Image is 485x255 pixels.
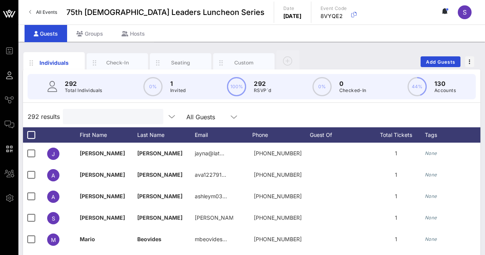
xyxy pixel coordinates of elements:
div: All Guests [182,109,243,124]
span: 75th [DEMOGRAPHIC_DATA] Leaders Luncheon Series [66,7,265,18]
p: Accounts [434,87,456,94]
span: [PERSON_NAME] [137,193,182,199]
div: Last Name [137,127,195,143]
p: 130 [434,79,456,88]
p: 0 [339,79,367,88]
a: All Events [25,6,62,18]
span: M [51,237,56,243]
span: [PERSON_NAME] [80,150,125,156]
button: Add Guests [421,56,460,67]
span: Add Guests [426,59,456,65]
div: 1 [367,186,425,207]
span: [PERSON_NAME] [80,171,125,178]
p: Event Code [321,5,347,12]
p: ashleym03… [195,186,227,207]
div: Hosts [112,25,154,42]
div: Total Tickets [367,127,425,143]
span: +13104367738 [254,150,302,156]
p: Checked-In [339,87,367,94]
i: None [425,236,437,242]
p: jayna@lat… [195,143,224,164]
i: None [425,172,437,178]
p: 292 [254,79,271,88]
span: [PERSON_NAME] [80,214,125,221]
p: 292 [65,79,102,88]
p: Total Individuals [65,87,102,94]
p: ava122791… [195,164,226,186]
span: A [51,194,55,200]
div: Phone [252,127,310,143]
span: A [51,172,55,179]
span: [PERSON_NAME] [137,171,182,178]
div: Check-In [100,59,135,66]
p: Date [283,5,302,12]
div: Guests [25,25,67,42]
span: +17863519976 [254,236,302,242]
span: [PERSON_NAME] [80,193,125,199]
div: 1 [367,229,425,250]
div: S [458,5,472,19]
span: +15127792652 [254,171,302,178]
div: 1 [367,143,425,164]
span: +19158005079 [254,193,302,199]
span: Beovides [137,236,161,242]
span: [PERSON_NAME] [137,214,182,221]
p: 1 [170,79,186,88]
div: Individuals [37,59,71,67]
p: RSVP`d [254,87,271,94]
div: 1 [367,164,425,186]
p: [PERSON_NAME]… [195,207,233,229]
span: S [52,215,55,222]
div: Custom [227,59,261,66]
p: Invited [170,87,186,94]
span: S [463,8,467,16]
p: mbeovides… [195,229,227,250]
p: [DATE] [283,12,302,20]
span: [PERSON_NAME] [137,150,182,156]
span: Mario [80,236,95,242]
div: Groups [67,25,112,42]
p: 8VYQE2 [321,12,347,20]
div: Email [195,127,252,143]
div: Seating [164,59,198,66]
div: 1 [367,207,425,229]
span: All Events [36,9,57,15]
span: J [52,151,55,157]
span: 292 results [28,112,60,121]
div: All Guests [186,114,215,120]
div: First Name [80,127,137,143]
i: None [425,150,437,156]
span: +15129684884 [254,214,302,221]
i: None [425,215,437,220]
div: Guest Of [310,127,367,143]
i: None [425,193,437,199]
